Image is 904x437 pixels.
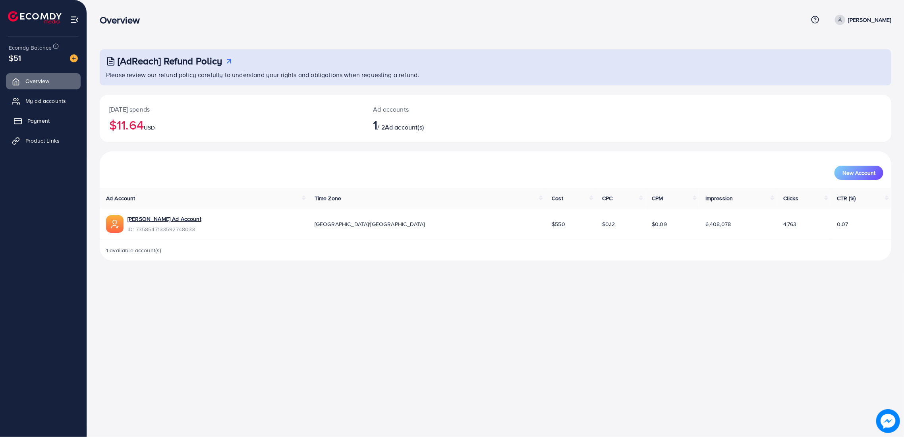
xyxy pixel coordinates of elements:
[602,194,612,202] span: CPC
[552,194,563,202] span: Cost
[837,194,856,202] span: CTR (%)
[118,55,222,67] h3: [AdReach] Refund Policy
[25,97,66,105] span: My ad accounts
[315,220,425,228] span: [GEOGRAPHIC_DATA]/[GEOGRAPHIC_DATA]
[652,194,663,202] span: CPM
[602,220,615,228] span: $0.12
[9,44,52,52] span: Ecomdy Balance
[27,117,50,125] span: Payment
[783,194,798,202] span: Clicks
[705,220,731,228] span: 6,408,078
[848,15,891,25] p: [PERSON_NAME]
[832,15,891,25] a: [PERSON_NAME]
[9,52,21,64] span: $51
[6,113,81,129] a: Payment
[837,220,848,228] span: 0.07
[834,166,883,180] button: New Account
[373,116,377,134] span: 1
[315,194,341,202] span: Time Zone
[106,70,887,79] p: Please review our refund policy carefully to understand your rights and obligations when requesti...
[385,123,424,131] span: Ad account(s)
[106,215,124,233] img: ic-ads-acc.e4c84228.svg
[373,117,552,132] h2: / 2
[552,220,565,228] span: $550
[876,409,900,433] img: image
[127,215,201,223] a: [PERSON_NAME] Ad Account
[842,170,875,176] span: New Account
[106,246,162,254] span: 1 available account(s)
[70,15,79,24] img: menu
[652,220,667,228] span: $0.09
[6,133,81,149] a: Product Links
[144,124,155,131] span: USD
[6,73,81,89] a: Overview
[705,194,733,202] span: Impression
[373,104,552,114] p: Ad accounts
[70,54,78,62] img: image
[783,220,797,228] span: 4,763
[25,77,49,85] span: Overview
[106,194,135,202] span: Ad Account
[100,14,146,26] h3: Overview
[8,11,62,23] img: logo
[109,117,354,132] h2: $11.64
[109,104,354,114] p: [DATE] spends
[25,137,60,145] span: Product Links
[6,93,81,109] a: My ad accounts
[127,225,201,233] span: ID: 7358547133592748033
